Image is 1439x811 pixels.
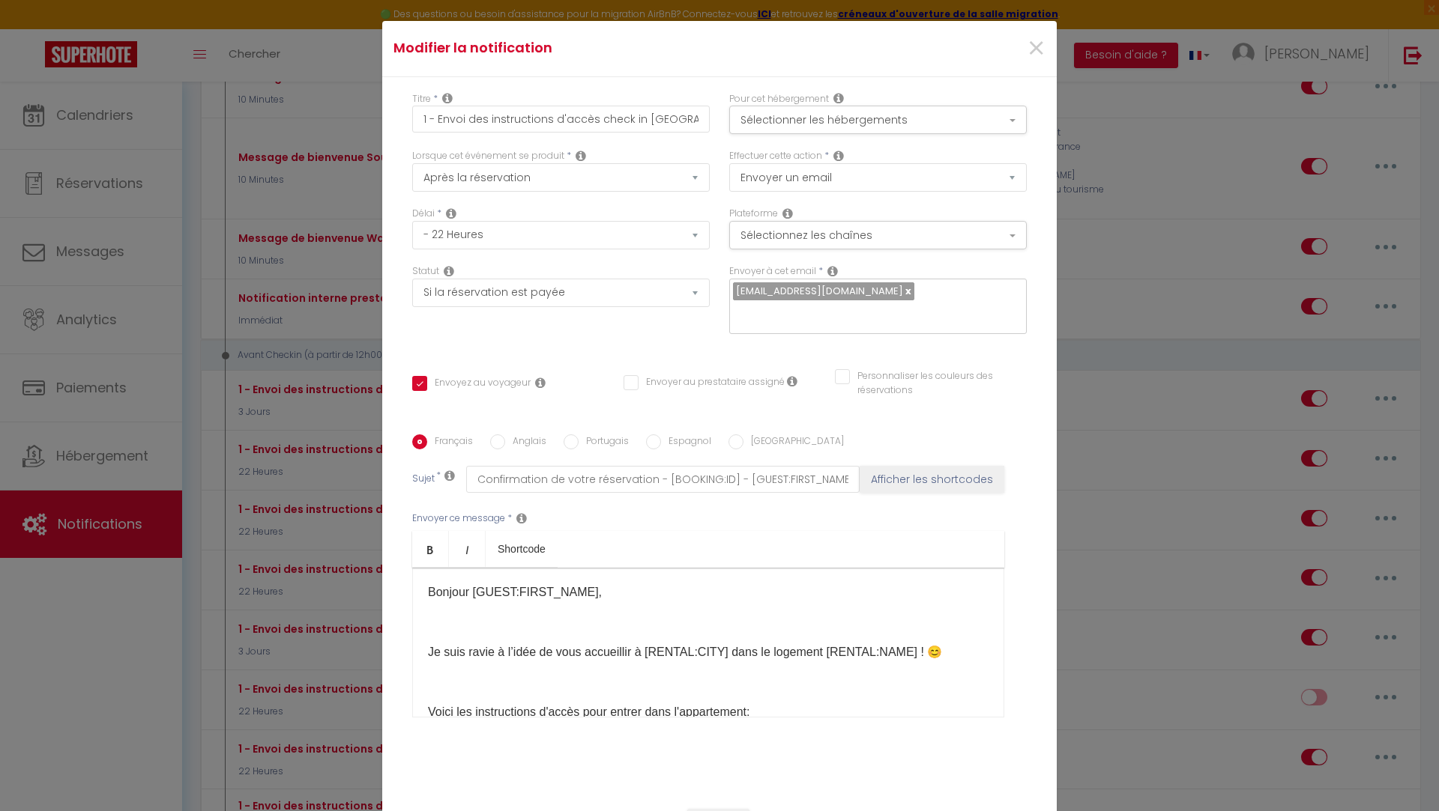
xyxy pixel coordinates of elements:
[661,434,711,451] label: Espagnol
[729,221,1027,249] button: Sélectionnez les chaînes
[444,470,455,482] i: Subject
[12,6,57,51] button: Ouvrir le widget de chat LiveChat
[1027,33,1046,65] button: Close
[1027,26,1046,71] span: ×
[833,92,844,104] i: This Rental
[827,265,838,277] i: Recipient
[860,466,1004,493] button: Afficher les shortcodes
[428,583,989,601] p: ​Bonjour [GUEST:FIRST_NAME],
[743,434,844,451] label: [GEOGRAPHIC_DATA]
[412,92,431,106] label: Titre
[393,37,821,58] h4: Modifier la notification
[412,511,505,526] label: Envoyer ce message
[446,207,456,219] i: Action Time
[427,434,473,451] label: Français
[576,150,586,162] i: Event Occur
[449,531,486,567] a: Italic
[412,264,439,279] label: Statut
[442,92,453,104] i: Title
[412,149,564,163] label: Lorsque cet événement se produit
[729,106,1027,134] button: Sélectionner les hébergements
[833,150,844,162] i: Action Type
[535,377,546,389] i: Envoyer au voyageur
[516,512,527,524] i: Message
[505,434,546,451] label: Anglais
[412,472,435,487] label: Sujet
[729,92,829,106] label: Pour cet hébergement
[486,531,558,567] a: Shortcode
[444,265,454,277] i: Booking status
[736,284,903,298] span: [EMAIL_ADDRESS][DOMAIN_NAME]
[729,207,778,221] label: Plateforme
[787,375,797,387] i: Envoyer au prestataire si il est assigné
[729,149,822,163] label: Effectuer cette action
[412,531,449,567] a: Bold
[412,207,435,221] label: Délai
[729,264,816,279] label: Envoyer à cet email
[428,703,989,793] p: Voici les instructions d'accès pour entrer dans l'appartement: - Vous trouverez une boîte à clés ...
[579,434,629,451] label: Portugais
[428,643,989,661] p: Je suis ravie à l’idée de vous accueillir à [RENTAL:CITY] dans le logement [RENTAL:NAME] ! 😊
[782,207,793,219] i: Action Channel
